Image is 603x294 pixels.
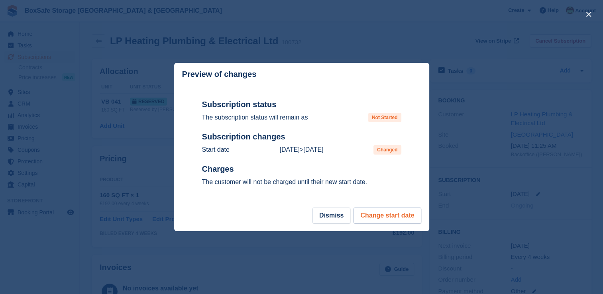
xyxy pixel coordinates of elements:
[279,146,299,153] time: 2025-09-08 23:00:00 UTC
[312,208,350,223] button: Dismiss
[279,145,323,155] p: >
[303,146,323,153] time: 2025-09-07 23:00:00 UTC
[354,208,421,223] button: Change start date
[202,164,401,174] h2: Charges
[202,145,230,155] p: Start date
[373,145,401,155] span: Changed
[368,113,401,122] span: Not Started
[202,177,401,187] p: The customer will not be charged until their new start date.
[202,132,401,142] h2: Subscription changes
[582,8,595,21] button: close
[202,100,401,110] h2: Subscription status
[202,113,308,122] p: The subscription status will remain as
[182,70,257,79] p: Preview of changes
